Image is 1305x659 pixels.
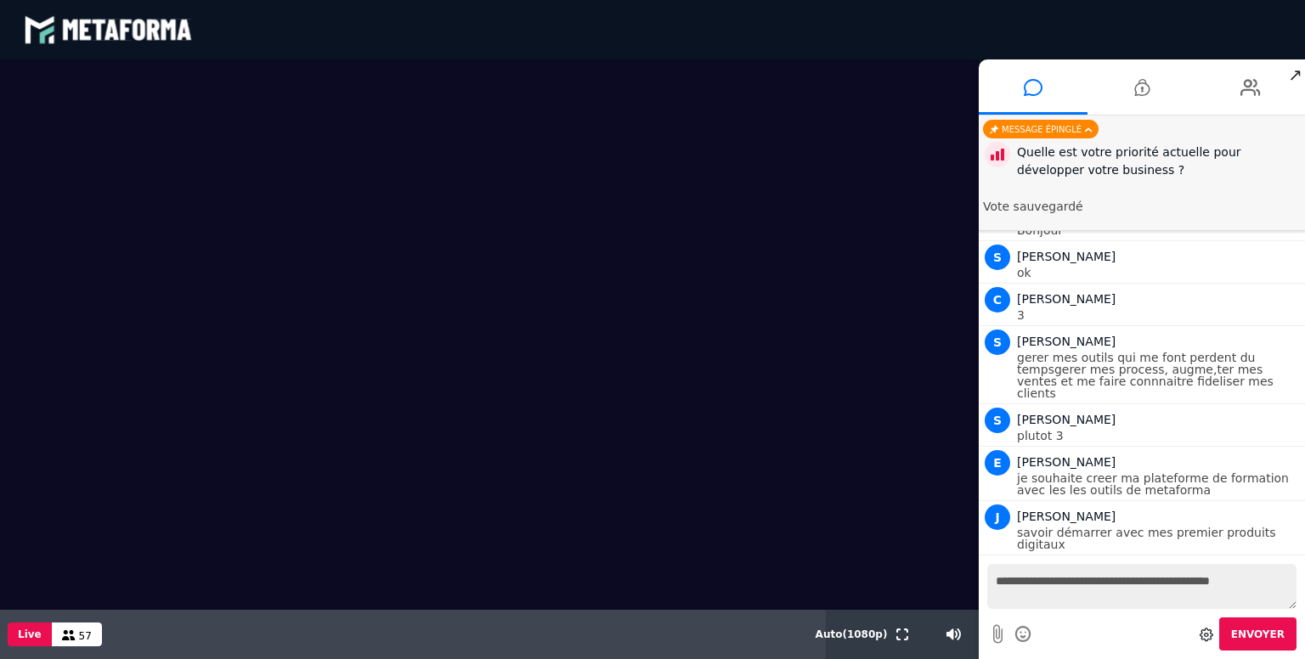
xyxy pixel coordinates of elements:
[1017,309,1301,321] p: 3
[985,245,1010,270] span: S
[1285,59,1305,90] span: ↗
[983,120,1099,138] div: Message épinglé
[1017,335,1116,348] span: [PERSON_NAME]
[985,504,1010,530] span: J
[985,408,1010,433] span: S
[1017,527,1301,550] p: savoir démarrer avec mes premier produits digitaux
[1017,430,1301,442] p: plutot 3
[1017,224,1301,236] p: Bonjour
[1017,267,1301,279] p: ok
[1017,352,1301,399] p: gerer mes outils qui me font perdent du tempsgerer mes process, augme,ter mes ventes et me faire ...
[1017,292,1116,306] span: [PERSON_NAME]
[1219,617,1297,651] button: Envoyer
[1017,455,1116,469] span: [PERSON_NAME]
[812,610,891,659] button: Auto(1080p)
[816,628,888,640] span: Auto ( 1080 p)
[1017,472,1301,496] p: je souhaite creer ma plateforme de formation avec les les outils de metaforma
[985,329,1010,355] span: S
[8,622,52,646] button: Live
[1017,250,1116,263] span: [PERSON_NAME]
[1017,144,1301,179] div: Quelle est votre priorité actuelle pour développer votre business ?
[1231,628,1285,640] span: Envoyer
[983,200,1301,212] p: Vote sauvegardé
[79,630,92,642] span: 57
[1017,413,1116,426] span: [PERSON_NAME]
[985,287,1010,313] span: C
[1017,510,1116,523] span: [PERSON_NAME]
[985,450,1010,476] span: E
